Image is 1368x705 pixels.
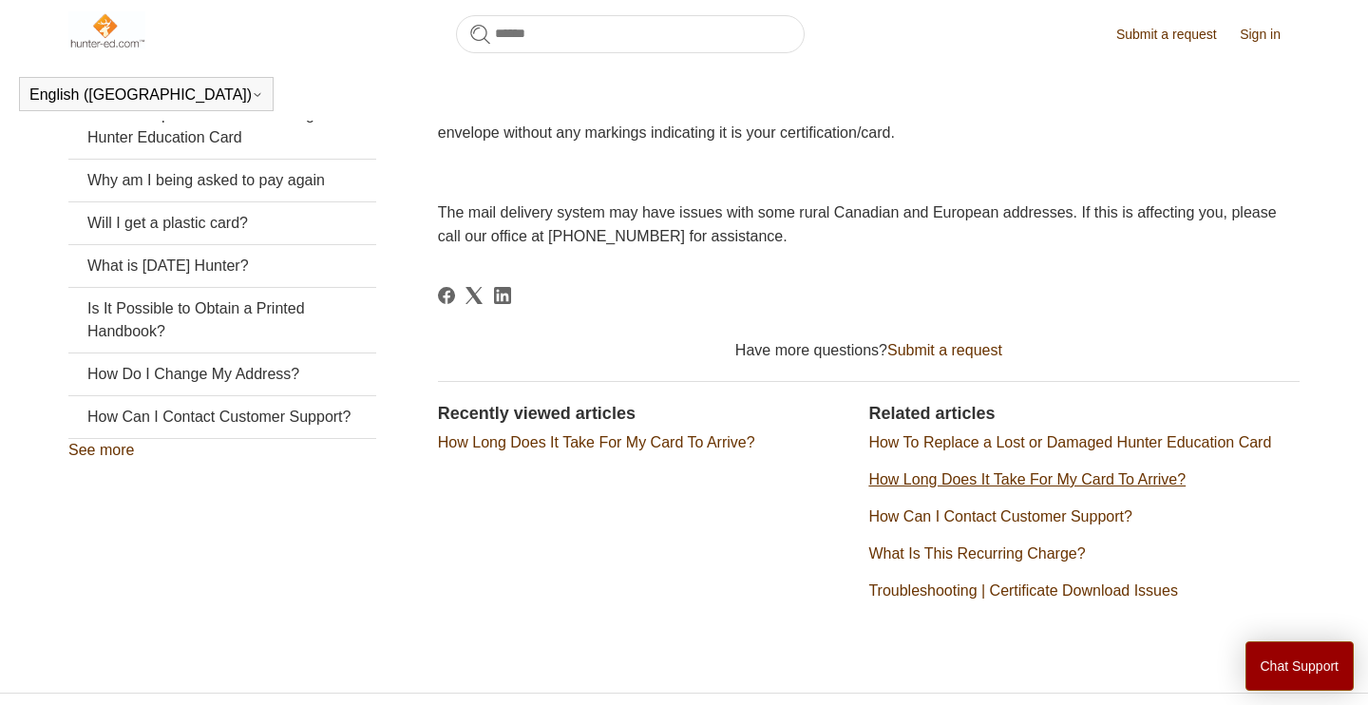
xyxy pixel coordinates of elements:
a: How To Replace a Lost or Damaged Hunter Education Card [868,434,1271,450]
a: How To Replace a Lost or Damaged Hunter Education Card [68,94,376,159]
a: Why am I being asked to pay again [68,160,376,201]
button: English ([GEOGRAPHIC_DATA]) [29,86,263,104]
a: Troubleshooting | Certificate Download Issues [868,582,1178,599]
a: X Corp [465,287,483,304]
a: How Long Does It Take For My Card To Arrive? [438,434,755,450]
a: Submit a request [887,342,1002,358]
a: LinkedIn [494,287,511,304]
a: How Can I Contact Customer Support? [868,508,1131,524]
button: Chat Support [1245,641,1355,691]
a: How Can I Contact Customer Support? [68,396,376,438]
svg: Share this page on Facebook [438,287,455,304]
a: Submit a request [1116,25,1236,45]
a: Is It Possible to Obtain a Printed Handbook? [68,288,376,352]
a: Sign in [1240,25,1300,45]
h2: Related articles [868,401,1300,427]
a: Will I get a plastic card? [68,202,376,244]
input: Search [456,15,805,53]
a: What is [DATE] Hunter? [68,245,376,287]
div: Have more questions? [438,339,1300,362]
img: Hunter-Ed Help Center home page [68,11,145,49]
span: The mail delivery system may have issues with some rural Canadian and European addresses. If this... [438,204,1277,245]
svg: Share this page on LinkedIn [494,287,511,304]
a: What Is This Recurring Charge? [868,545,1085,562]
a: See more [68,442,134,458]
a: Facebook [438,287,455,304]
a: How Long Does It Take For My Card To Arrive? [868,471,1186,487]
svg: Share this page on X Corp [465,287,483,304]
h2: Recently viewed articles [438,401,850,427]
a: How Do I Change My Address? [68,353,376,395]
